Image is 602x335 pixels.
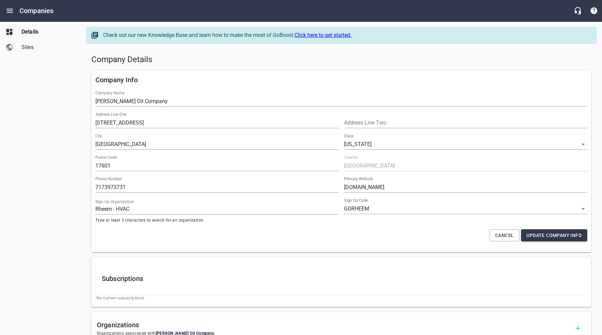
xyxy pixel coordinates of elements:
[570,3,586,19] button: Live Chat
[95,112,126,116] label: Address Line One
[95,204,339,214] input: Start typing to search organizations
[521,229,587,242] button: Update Company Info
[95,177,122,181] label: Phone Number
[95,217,339,224] span: Type at least 3 characters to search for an organization.
[91,54,591,65] h5: Company Details
[97,320,570,330] h6: Organizations
[344,177,373,181] label: Primary Website
[2,3,18,19] button: Open drawer
[95,91,124,95] label: Company Name
[95,75,587,85] h6: Company Info
[526,231,582,240] span: Update Company Info
[103,31,590,39] div: Check out our new Knowledge Base and learn how to make the most of GoBoost.
[295,32,351,38] a: Click here to get started.
[344,198,368,202] label: Sign Up Code
[489,229,519,242] button: Cancel
[19,5,53,16] h6: Companies
[21,28,73,36] span: Details
[495,231,514,240] span: Cancel
[95,134,102,138] label: City
[21,43,73,51] span: Sites
[586,3,602,19] button: Support Portal
[344,155,358,159] label: Country
[95,155,117,159] label: Postal Code
[102,273,581,284] h6: Subscriptions
[96,295,586,302] span: No current subscriptions.
[344,134,353,138] label: State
